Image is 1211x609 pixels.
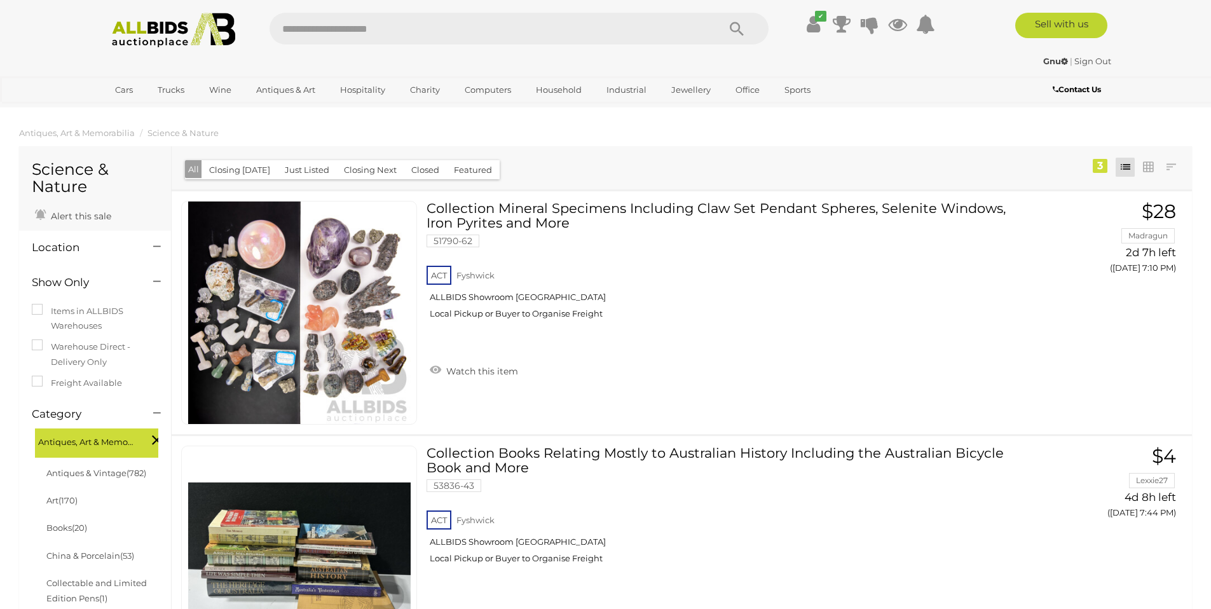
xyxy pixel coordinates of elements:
a: Antiques, Art & Memorabilia [19,128,135,138]
h1: Science & Nature [32,161,158,196]
button: Featured [446,160,500,180]
a: Gnu [1043,56,1070,66]
span: $4 [1152,444,1176,468]
span: Watch this item [443,366,518,377]
label: Freight Available [32,376,122,390]
span: (20) [72,523,87,533]
a: Hospitality [332,79,393,100]
label: Warehouse Direct - Delivery Only [32,339,158,369]
button: Just Listed [277,160,337,180]
a: Collectable and Limited Edition Pens(1) [46,578,147,603]
span: $28 [1142,200,1176,223]
span: (170) [58,495,78,505]
b: Contact Us [1053,85,1101,94]
img: Allbids.com.au [105,13,243,48]
a: Books(20) [46,523,87,533]
span: (53) [120,551,134,561]
a: Trucks [149,79,193,100]
a: Collection Books Relating Mostly to Australian History Including the Australian Bicycle Book and ... [436,446,1012,573]
a: $28 Madragun 2d 7h left ([DATE] 7:10 PM) [1032,201,1179,280]
a: $4 Lexxie27 4d 8h left ([DATE] 7:44 PM) [1032,446,1179,525]
span: | [1070,56,1072,66]
a: Sports [776,79,819,100]
button: All [185,160,202,179]
button: Closing [DATE] [202,160,278,180]
a: [GEOGRAPHIC_DATA] [107,100,214,121]
span: (1) [99,593,107,603]
h4: Location [32,242,134,254]
button: Search [705,13,769,44]
i: ✔ [815,11,826,22]
a: China & Porcelain(53) [46,551,134,561]
a: Contact Us [1053,83,1104,97]
a: Computers [456,79,519,100]
img: 51790-62a.jpg [188,202,411,424]
strong: Gnu [1043,56,1068,66]
span: Alert this sale [48,210,111,222]
a: Watch this item [427,360,521,380]
div: 3 [1093,159,1107,173]
a: Sell with us [1015,13,1107,38]
a: Antiques & Art [248,79,324,100]
a: ✔ [804,13,823,36]
a: Household [528,79,590,100]
a: Wine [201,79,240,100]
a: Jewellery [663,79,719,100]
a: Alert this sale [32,205,114,224]
button: Closed [404,160,447,180]
a: Charity [402,79,448,100]
a: Antiques & Vintage(782) [46,468,146,478]
button: Closing Next [336,160,404,180]
a: Science & Nature [147,128,219,138]
a: Cars [107,79,141,100]
a: Office [727,79,768,100]
a: Sign Out [1074,56,1111,66]
span: (782) [127,468,146,478]
label: Items in ALLBIDS Warehouses [32,304,158,334]
span: Antiques, Art & Memorabilia [38,432,133,449]
a: Art(170) [46,495,78,505]
a: Collection Mineral Specimens Including Claw Set Pendant Spheres, Selenite Windows, Iron Pyrites a... [436,201,1012,329]
a: Industrial [598,79,655,100]
h4: Category [32,408,134,420]
h4: Show Only [32,277,134,289]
